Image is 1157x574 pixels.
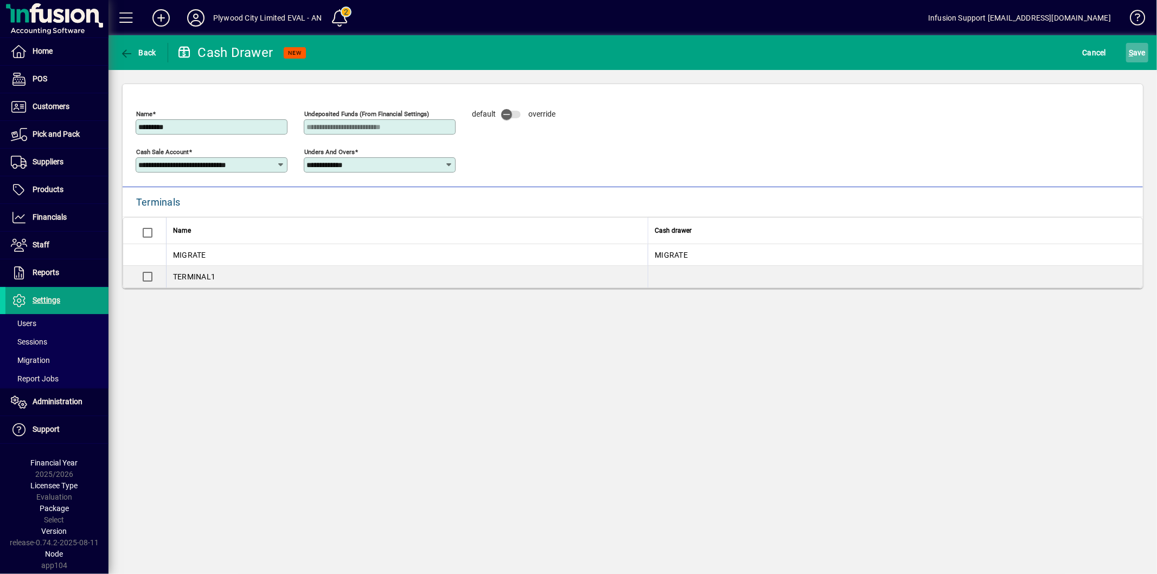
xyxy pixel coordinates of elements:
[528,110,555,118] span: override
[33,425,60,433] span: Support
[1080,43,1109,62] button: Cancel
[31,458,78,467] span: Financial Year
[5,93,108,120] a: Customers
[1126,43,1148,62] button: Save
[136,110,152,118] mat-label: Name
[11,319,36,328] span: Users
[33,74,47,83] span: POS
[5,416,108,443] a: Support
[5,388,108,416] a: Administration
[40,504,69,513] span: Package
[31,481,78,490] span: Licensee Type
[33,268,59,277] span: Reports
[655,225,692,237] span: Cash drawer
[173,225,191,237] span: Name
[173,250,641,260] div: MIGRATE
[33,397,82,406] span: Administration
[11,337,47,346] span: Sessions
[5,232,108,259] a: Staff
[33,185,63,194] span: Products
[5,176,108,203] a: Products
[304,110,429,118] mat-label: Undeposited Funds (from financial settings)
[117,43,159,62] button: Back
[5,259,108,286] a: Reports
[144,8,178,28] button: Add
[11,356,50,365] span: Migration
[1129,44,1146,61] span: ave
[213,9,322,27] div: Plywood City Limited EVAL - AN
[472,110,496,118] span: default
[33,213,67,221] span: Financials
[5,333,108,351] a: Sessions
[1122,2,1143,37] a: Knowledge Base
[33,157,63,166] span: Suppliers
[5,314,108,333] a: Users
[33,130,80,138] span: Pick and Pack
[5,351,108,369] a: Migration
[928,9,1111,27] div: Infusion Support [EMAIL_ADDRESS][DOMAIN_NAME]
[288,49,302,56] span: NEW
[304,148,355,156] mat-label: Unders and Overs
[11,374,59,383] span: Report Jobs
[136,194,182,211] div: Terminals
[5,149,108,176] a: Suppliers
[108,43,168,62] app-page-header-button: Back
[5,369,108,388] a: Report Jobs
[42,527,67,535] span: Version
[136,148,189,156] mat-label: Cash sale account
[120,48,156,57] span: Back
[46,550,63,558] span: Node
[1083,44,1107,61] span: Cancel
[176,44,273,61] div: Cash Drawer
[5,38,108,65] a: Home
[648,244,1142,266] td: MIGRATE
[1129,48,1133,57] span: S
[5,66,108,93] a: POS
[33,47,53,55] span: Home
[5,121,108,148] a: Pick and Pack
[33,102,69,111] span: Customers
[33,296,60,304] span: Settings
[5,204,108,231] a: Financials
[173,271,641,282] div: TERMINAL1
[178,8,213,28] button: Profile
[33,240,49,249] span: Staff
